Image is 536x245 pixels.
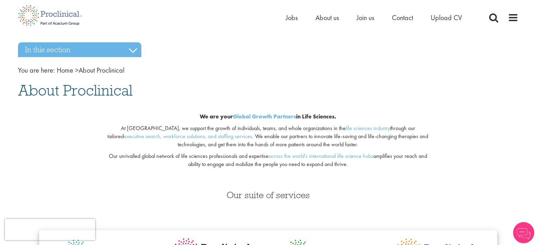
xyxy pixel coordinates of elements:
a: executive search, workforce solutions, and staffing services [124,133,252,140]
a: Join us [357,13,374,22]
h3: Our suite of services [18,190,518,200]
a: across the world's international life science hubs [269,152,373,160]
span: About Proclinical [18,81,133,100]
a: Global Growth Partners [233,113,296,120]
p: At [GEOGRAPHIC_DATA], we support the growth of individuals, teams, and whole organizations in the... [103,124,433,149]
a: Jobs [286,13,298,22]
a: Upload CV [431,13,462,22]
span: > [75,66,79,75]
a: About us [315,13,339,22]
span: About Proclinical [57,66,124,75]
span: You are here: [18,66,55,75]
a: Contact [392,13,413,22]
iframe: reCAPTCHA [5,219,95,240]
img: Chatbot [513,222,534,243]
p: Our unrivalled global network of life sciences professionals and expertise amplifies your reach a... [103,152,433,169]
b: We are your in Life Sciences. [200,113,336,120]
a: breadcrumb link to Home [57,66,73,75]
h3: In this section [18,42,141,57]
a: life sciences industry [346,124,390,132]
